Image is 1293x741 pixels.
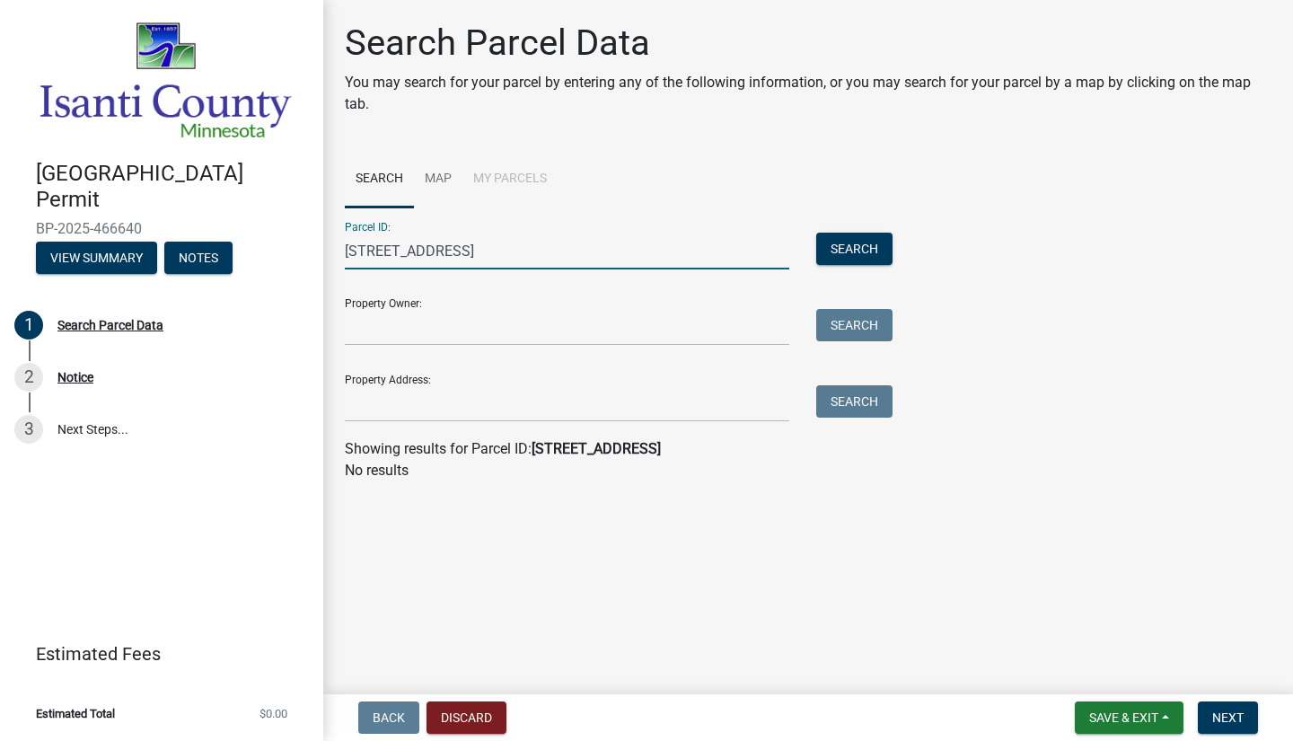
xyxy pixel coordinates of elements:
[57,319,163,331] div: Search Parcel Data
[345,72,1271,115] p: You may search for your parcel by entering any of the following information, or you may search fo...
[36,251,157,266] wm-modal-confirm: Summary
[1198,701,1258,734] button: Next
[427,701,506,734] button: Discard
[36,161,309,213] h4: [GEOGRAPHIC_DATA] Permit
[164,242,233,274] button: Notes
[345,22,1271,65] h1: Search Parcel Data
[36,220,287,237] span: BP-2025-466640
[345,151,414,208] a: Search
[1089,710,1158,725] span: Save & Exit
[358,701,419,734] button: Back
[373,710,405,725] span: Back
[259,708,287,719] span: $0.00
[532,440,661,457] strong: [STREET_ADDRESS]
[345,438,1271,460] div: Showing results for Parcel ID:
[57,371,93,384] div: Notice
[345,460,1271,481] p: No results
[36,242,157,274] button: View Summary
[816,385,893,418] button: Search
[14,363,43,392] div: 2
[36,19,295,142] img: Isanti County, Minnesota
[164,251,233,266] wm-modal-confirm: Notes
[816,233,893,265] button: Search
[816,309,893,341] button: Search
[36,708,115,719] span: Estimated Total
[1075,701,1183,734] button: Save & Exit
[14,636,295,672] a: Estimated Fees
[414,151,462,208] a: Map
[14,415,43,444] div: 3
[1212,710,1244,725] span: Next
[14,311,43,340] div: 1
